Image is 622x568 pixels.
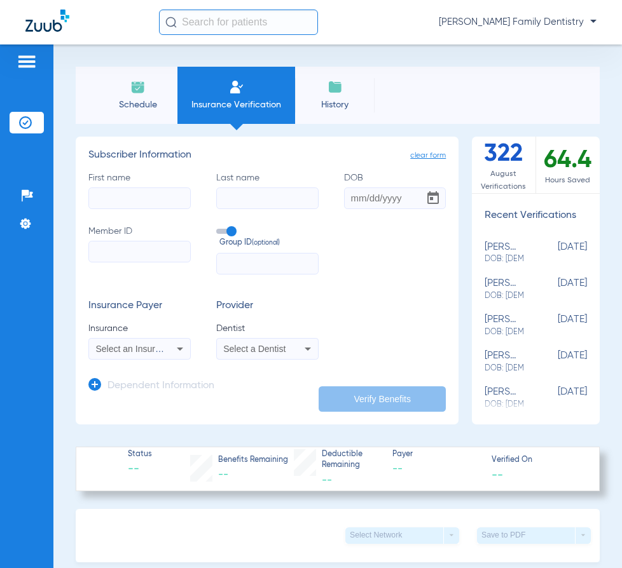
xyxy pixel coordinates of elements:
span: Dentist [216,322,319,335]
span: [DATE] [523,314,587,337]
span: [DATE] [523,386,587,410]
span: -- [322,475,332,485]
span: -- [218,470,228,480]
span: Deductible Remaining [322,449,382,471]
input: First name [88,187,191,209]
img: Schedule [130,79,146,95]
span: DOB: [DEMOGRAPHIC_DATA] [485,290,523,302]
span: [PERSON_NAME] Family Dentistry [439,16,597,29]
span: -- [492,468,503,481]
span: DOB: [DEMOGRAPHIC_DATA] [485,327,523,338]
span: Payer [392,449,480,461]
span: Select an Insurance [96,344,175,354]
span: Insurance Verification [187,98,286,111]
img: Manual Insurance Verification [229,79,244,95]
span: Schedule [107,98,168,111]
span: Benefits Remaining [218,455,288,466]
div: [PERSON_NAME] [485,350,523,374]
h3: Subscriber Information [88,149,446,162]
div: [PERSON_NAME] [485,241,523,265]
span: Verified On [492,455,579,466]
span: [DATE] [523,278,587,301]
input: Last name [216,187,319,209]
h3: Provider [216,300,319,313]
button: Verify Benefits [319,386,446,412]
h3: Recent Verifications [472,210,600,222]
span: Select a Dentist [223,344,286,354]
label: First name [88,172,191,209]
img: hamburger-icon [17,54,37,69]
img: Zuub Logo [25,10,69,32]
label: Last name [216,172,319,209]
input: DOBOpen calendar [344,187,446,209]
h3: Dependent Information [107,380,214,393]
img: Search Icon [165,17,177,28]
span: [DATE] [523,241,587,265]
span: [DATE] [523,350,587,374]
span: -- [128,461,152,477]
span: -- [392,461,480,477]
div: [PERSON_NAME] [485,314,523,337]
span: August Verifications [472,168,535,193]
span: Insurance [88,322,191,335]
span: Status [128,449,152,461]
div: [PERSON_NAME] [485,278,523,301]
span: Group ID [219,238,319,249]
input: Member ID [88,241,191,262]
img: History [328,79,343,95]
span: DOB: [DEMOGRAPHIC_DATA] [485,363,523,374]
small: (optional) [252,238,280,249]
label: DOB [344,172,446,209]
button: Open calendar [420,186,446,211]
span: History [305,98,365,111]
h3: Insurance Payer [88,300,191,313]
div: 64.4 [536,137,600,193]
input: Search for patients [159,10,318,35]
span: clear form [410,149,446,162]
div: [PERSON_NAME] [485,386,523,410]
label: Member ID [88,225,191,274]
div: 322 [472,137,536,193]
span: Hours Saved [536,174,600,187]
span: DOB: [DEMOGRAPHIC_DATA] [485,254,523,265]
iframe: Chat Widget [558,507,622,568]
